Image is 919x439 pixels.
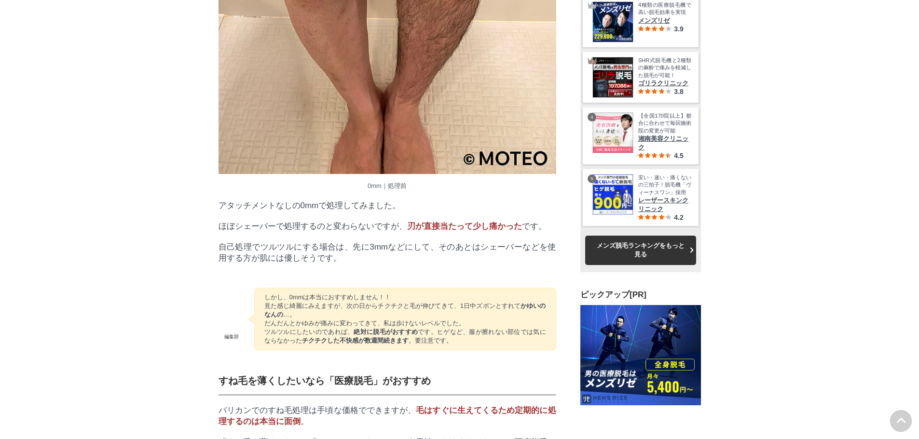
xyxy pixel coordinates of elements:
img: 免田脱毛は男性専門のゴリラ脱毛 [593,57,633,97]
p: しかし、0mmは本当におすすめしません！！ 見た感じ綺麗にみえますが、次の日からチクチクと毛が伸びてきて、1日中ズボンとすれて …。 だんだんとかゆみが痛みに変わってきて、私は歩けないレベルでし... [264,293,546,345]
a: 湘南美容クリニック 【全国170院以上】都合に合わせて毎回施術院の変更が可能 湘南美容クリニック 4.5 [592,112,691,160]
img: PAGE UP [890,410,912,432]
span: SHR式脱毛機と2種類の麻酔で痛みを軽減した脱毛が可能！ [638,57,691,79]
a: メンズ脱毛ランキングをもっと見る [585,236,696,265]
span: レーザースキンクリニック [638,196,691,213]
img: MOTEOのプロフィール画像 [219,306,245,332]
span: 4種類の医療脱毛機で高い脱毛効果を実現 [638,1,691,16]
span: すね毛を薄くしたいなら「医療脱毛」がおすすめ [219,375,431,386]
span: 編集部 [219,333,245,350]
p: バリカンでのすね毛処理は手頃な価格でできますが、 。 [219,405,556,427]
img: 湘南美容クリニック [593,113,633,153]
img: オトコの医療脱毛はメンズリゼ [593,2,633,42]
p: ほぼシェーバーで処理するのと変わらないですが、 です。 [219,221,556,232]
p: アタッチメントなしの0mmで処理してみました。 [219,200,556,211]
span: ゴリラクリニック [638,79,691,88]
strong: チクチクした不快感が数週間続きます [302,337,409,344]
a: 免田脱毛は男性専門のゴリラ脱毛 SHR式脱毛機と2種類の麻酔で痛みを軽減した脱毛が可能！ ゴリラクリニック 3.8 [592,57,691,98]
span: メンズリゼ [638,16,691,25]
span: 安い・速い・痛くないの三拍子！脱毛機「ヴィーナスワン」採用 [638,174,691,196]
a: オトコの医療脱毛はメンズリゼ 4種類の医療脱毛機で高い脱毛効果を実現 メンズリゼ 3.9 [592,1,691,42]
span: 3.8 [674,88,683,95]
span: 毛はすぐに生えてくるため定期的に処理するのは本当に面倒 [219,406,556,426]
p: 自己処理でツルツルにする場合は、先に3mmなどにして、そのあとはシェーバーなどを使用する方が肌には優しそうです。 [219,241,556,264]
span: 4.2 [674,213,683,221]
span: 湘南美容クリニック [638,134,691,152]
a: レーザースキンクリニック 安い・速い・痛くないの三拍子！脱毛機「ヴィーナスワン」採用 レーザースキンクリニック 4.2 [592,174,691,221]
figcaption: 0mm｜処理前 [219,182,556,190]
h3: ピックアップ[PR] [580,289,701,300]
span: 3.9 [674,25,683,33]
span: 刃が直接当たって少し痛かった [407,222,522,231]
strong: 絶対に脱毛がおすすめ [354,328,418,335]
img: レーザースキンクリニック [593,174,633,214]
span: 【全国170院以上】都合に合わせて毎回施術院の変更が可能 [638,112,691,134]
span: 4.5 [674,152,683,160]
